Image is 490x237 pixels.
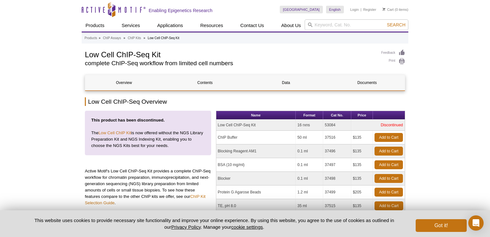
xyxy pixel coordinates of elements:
[99,130,131,135] a: Low Cell ChIP Kit
[85,97,405,106] h2: Low Cell ChIP-Seq Overview
[323,158,351,172] td: 37497
[323,144,351,158] td: 37496
[85,111,211,155] p: The is now offered without the NGS Library Preparation Kit and NGS Indexing Kit, enabling you to ...
[85,75,163,90] a: Overview
[99,36,100,40] li: »
[85,35,97,41] a: Products
[351,120,405,131] td: Discontinued
[85,49,375,59] h1: Low Cell ChIP-Seq Kit
[296,144,323,158] td: 0.1 ml
[85,60,375,66] h2: complete ChIP-Seq workflow from limited cell numbers
[296,172,323,185] td: 0.1 ml
[171,224,201,230] a: Privacy Policy
[216,120,296,131] td: Low Cell ChIP-Seq Kit
[468,215,484,231] div: Open Intercom Messenger
[296,185,323,199] td: 1.2 ml
[236,19,268,31] a: Contact Us
[197,19,227,31] a: Resources
[381,49,405,56] a: Feedback
[166,75,244,90] a: Contents
[351,172,373,185] td: $135
[296,111,323,120] th: Format
[382,7,394,12] a: Cart
[375,188,403,197] a: Add to Cart
[296,131,323,144] td: 50 ml
[323,120,351,131] td: 53084
[123,36,125,40] li: »
[296,199,323,213] td: 35 ml
[351,131,373,144] td: $135
[382,6,408,13] li: (0 items)
[375,160,403,169] a: Add to Cart
[148,36,179,40] li: Low Cell ChIP-Seq Kit
[278,19,305,31] a: About Us
[375,147,403,156] a: Add to Cart
[387,22,405,27] span: Search
[323,185,351,199] td: 37499
[375,133,403,142] a: Add to Cart
[351,144,373,158] td: $135
[416,219,467,232] button: Got it!
[216,185,296,199] td: Protein G Agarose Beads
[351,111,373,120] th: Price
[144,36,145,40] li: »
[375,201,403,210] a: Add to Cart
[23,217,405,230] p: This website uses cookies to provide necessary site functionality and improve your online experie...
[91,118,165,122] strong: This product has been discontinued.
[216,144,296,158] td: Blocking Reagent AM1
[247,75,325,90] a: Data
[216,111,296,120] th: Name
[305,19,408,30] input: Keyword, Cat. No.
[328,75,406,90] a: Documents
[153,19,187,31] a: Applications
[103,35,121,41] a: ChIP Assays
[385,22,407,28] button: Search
[323,111,351,120] th: Cat No.
[323,131,351,144] td: 37516
[216,199,296,213] td: TE, pH 8.0
[350,7,359,12] a: Login
[360,6,361,13] li: |
[381,58,405,65] a: Print
[231,224,263,230] button: cookie settings
[296,158,323,172] td: 0.1 ml
[326,6,344,13] a: English
[128,35,141,41] a: ChIP Kits
[85,168,211,206] p: Active Motif's Low Cell ChIP-Seq Kit provides a complete ChIP-Seq workflow for chromatin preparat...
[216,131,296,144] td: ChIP Buffer
[118,19,144,31] a: Services
[375,174,403,183] a: Add to Cart
[280,6,323,13] a: [GEOGRAPHIC_DATA]
[323,172,351,185] td: 37498
[149,8,212,13] h2: Enabling Epigenetics Research
[216,172,296,185] td: Blocker
[382,8,385,11] img: Your Cart
[351,158,373,172] td: $135
[351,199,373,213] td: $135
[323,199,351,213] td: 37515
[351,185,373,199] td: $205
[82,19,108,31] a: Products
[216,158,296,172] td: BSA (10 mg/ml)
[296,120,323,131] td: 16 rxns
[363,7,376,12] a: Register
